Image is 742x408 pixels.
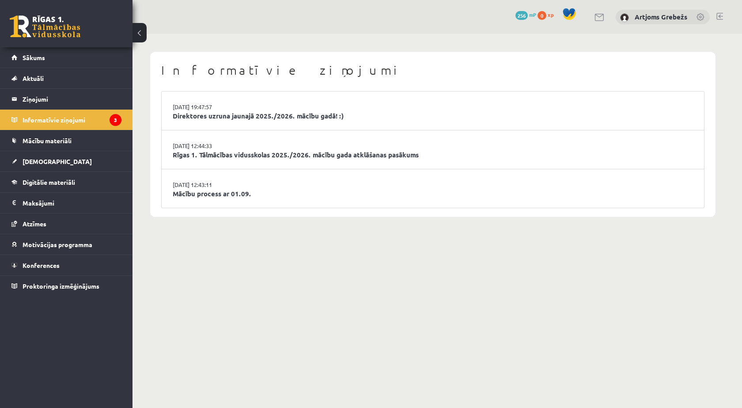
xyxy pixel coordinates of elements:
[515,11,536,18] a: 256 mP
[173,180,239,189] a: [DATE] 12:43:11
[23,110,121,130] legend: Informatīvie ziņojumi
[23,178,75,186] span: Digitālie materiāli
[11,68,121,88] a: Aktuāli
[515,11,528,20] span: 256
[11,151,121,172] a: [DEMOGRAPHIC_DATA]
[538,11,546,20] span: 0
[10,15,80,38] a: Rīgas 1. Tālmācības vidusskola
[11,172,121,192] a: Digitālie materiāli
[548,11,553,18] span: xp
[11,255,121,275] a: Konferences
[11,130,121,151] a: Mācību materiāli
[23,240,92,248] span: Motivācijas programma
[11,193,121,213] a: Maksājumi
[23,220,46,228] span: Atzīmes
[620,13,629,22] img: Artjoms Grebežs
[23,74,44,82] span: Aktuāli
[173,103,239,111] a: [DATE] 19:47:57
[23,193,121,213] legend: Maksājumi
[635,12,687,21] a: Artjoms Grebežs
[161,63,704,78] h1: Informatīvie ziņojumi
[529,11,536,18] span: mP
[11,214,121,234] a: Atzīmes
[11,276,121,296] a: Proktoringa izmēģinājums
[173,150,693,160] a: Rīgas 1. Tālmācības vidusskolas 2025./2026. mācību gada atklāšanas pasākums
[173,141,239,150] a: [DATE] 12:44:33
[23,137,72,145] span: Mācību materiāli
[23,282,99,290] span: Proktoringa izmēģinājums
[23,157,92,165] span: [DEMOGRAPHIC_DATA]
[11,47,121,68] a: Sākums
[11,89,121,109] a: Ziņojumi
[538,11,558,18] a: 0 xp
[11,110,121,130] a: Informatīvie ziņojumi3
[23,89,121,109] legend: Ziņojumi
[173,111,693,121] a: Direktores uzruna jaunajā 2025./2026. mācību gadā! :)
[173,189,693,199] a: Mācību process ar 01.09.
[110,114,121,126] i: 3
[11,234,121,255] a: Motivācijas programma
[23,261,60,269] span: Konferences
[23,53,45,61] span: Sākums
